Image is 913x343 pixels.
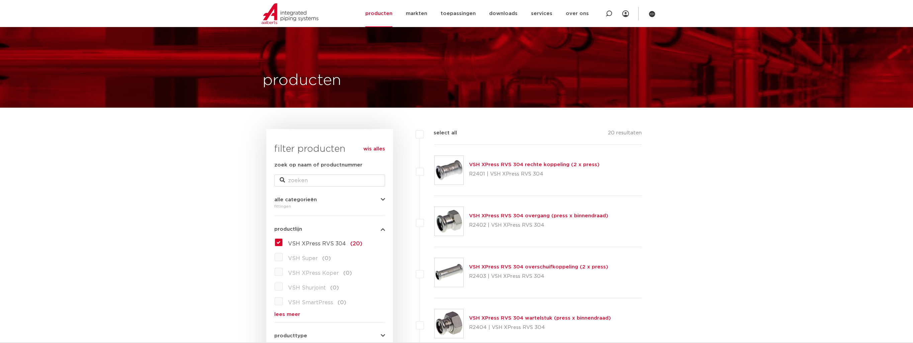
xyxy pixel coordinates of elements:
[469,271,608,282] p: R2403 | VSH XPress RVS 304
[288,270,339,276] span: VSH XPress Koper
[288,241,346,246] span: VSH XPress RVS 304
[274,202,385,210] div: fittingen
[435,258,463,287] img: Thumbnail for VSH XPress RVS 304 overschuifkoppeling (2 x press)
[274,333,385,338] button: producttype
[469,264,608,269] a: VSH XPress RVS 304 overschuifkoppeling (2 x press)
[322,256,331,261] span: (0)
[469,322,611,333] p: R2404 | VSH XPress RVS 304
[274,142,385,156] h3: filter producten
[263,70,341,91] h1: producten
[274,197,385,202] button: alle categorieën
[274,227,302,232] span: productlijn
[469,169,600,180] p: R2401 | VSH XPress RVS 304
[435,156,463,185] img: Thumbnail for VSH XPress RVS 304 rechte koppeling (2 x press)
[608,129,642,139] p: 20 resultaten
[435,309,463,338] img: Thumbnail for VSH XPress RVS 304 wartelstuk (press x binnendraad)
[274,161,362,169] label: zoek op naam of productnummer
[274,333,307,338] span: producttype
[435,207,463,236] img: Thumbnail for VSH XPress RVS 304 overgang (press x binnendraad)
[288,256,318,261] span: VSH Super
[274,197,317,202] span: alle categorieën
[469,162,600,167] a: VSH XPress RVS 304 rechte koppeling (2 x press)
[350,241,362,246] span: (20)
[469,220,608,231] p: R2402 | VSH XPress RVS 304
[274,227,385,232] button: productlijn
[469,316,611,321] a: VSH XPress RVS 304 wartelstuk (press x binnendraad)
[288,300,333,305] span: VSH SmartPress
[343,270,352,276] span: (0)
[274,312,385,317] a: lees meer
[363,145,385,153] a: wis alles
[330,285,339,291] span: (0)
[338,300,346,305] span: (0)
[288,285,326,291] span: VSH Shurjoint
[274,175,385,187] input: zoeken
[424,129,457,137] label: select all
[469,213,608,218] a: VSH XPress RVS 304 overgang (press x binnendraad)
